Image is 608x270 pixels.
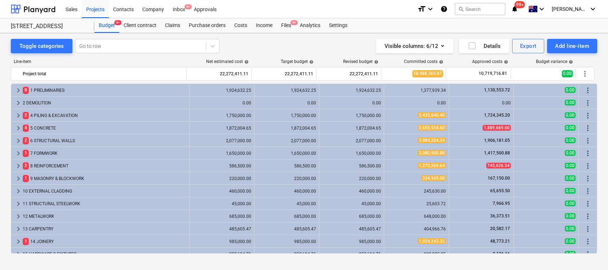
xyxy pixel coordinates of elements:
[583,99,592,107] span: More actions
[322,226,381,231] div: 485,605.47
[583,162,592,170] span: More actions
[192,163,251,168] div: 586,500.00
[254,68,313,80] div: 22,272,411.11
[322,100,381,105] div: 0.00
[387,88,446,93] div: 1,377,939.34
[322,214,381,219] div: 685,000.00
[23,137,29,144] span: 2
[277,18,296,33] div: Files
[322,201,381,206] div: 45,000.00
[252,18,277,33] a: Income
[512,39,545,53] button: Export
[257,201,316,206] div: 45,000.00
[257,176,316,181] div: 220,000.00
[290,20,298,25] span: 9+
[489,188,511,193] span: 65,655.50
[581,69,589,78] span: More actions
[322,138,381,143] div: 2,077,000.00
[23,211,186,222] div: 12 METALWORK
[387,100,446,105] div: 0.00
[23,97,186,109] div: 2 DEMOLITION
[257,138,316,143] div: 2,077,000.00
[185,4,192,9] span: 9+
[502,60,508,64] span: help
[572,235,608,270] iframe: Chat Widget
[486,163,511,168] span: 745,626.54
[11,23,86,30] div: [STREET_ADDRESS]
[583,199,592,208] span: More actions
[478,71,508,77] span: 10,719,716.81
[565,163,576,168] span: 0.00
[190,68,248,80] div: 22,272,411.11
[14,149,23,158] span: keyboard_arrow_right
[565,201,576,206] span: 0.00
[376,39,453,53] button: Visible columns:6/12
[511,5,518,13] i: notifications
[583,86,592,95] span: More actions
[565,226,576,231] span: 0.00
[23,175,29,182] span: 1
[589,5,597,13] i: keyboard_arrow_down
[387,226,446,231] div: 404,966.76
[483,87,511,93] span: 1,130,553.72
[14,124,23,132] span: keyboard_arrow_right
[192,189,251,194] div: 460,000.00
[322,126,381,131] div: 1,872,004.65
[23,122,186,134] div: 5 CONCRETE
[192,176,251,181] div: 220,000.00
[319,68,378,80] div: 22,272,411.11
[14,86,23,95] span: keyboard_arrow_right
[322,176,381,181] div: 220,000.00
[14,237,23,246] span: keyboard_arrow_right
[192,88,251,93] div: 1,924,632.25
[257,226,316,231] div: 485,605.47
[567,60,573,64] span: help
[387,214,446,219] div: 648,000.00
[192,151,251,156] div: 1,650,000.00
[515,1,525,8] span: 99+
[14,111,23,120] span: keyboard_arrow_right
[555,41,589,51] div: Add line-item
[257,100,316,105] div: 0.00
[192,252,251,257] div: 252,604.71
[23,87,29,94] span: 8
[373,60,378,64] span: help
[483,138,511,143] span: 1,906,181.05
[14,250,23,258] span: keyboard_arrow_right
[296,18,325,33] a: Analytics
[206,59,249,64] div: Net estimated cost
[418,112,446,118] span: 3,435,640.40
[412,70,443,77] span: 28,988,365.87
[257,252,316,257] div: 252,604.71
[185,18,230,33] a: Purchase orders
[565,100,576,105] span: 0.00
[565,150,576,156] span: 0.00
[23,160,186,172] div: 8 REINFORCEMENT
[23,223,186,235] div: 13 CARPENTRY
[322,189,381,194] div: 460,000.00
[489,226,511,231] span: 20,582.17
[565,213,576,219] span: 0.00
[440,5,448,13] i: Knowledge base
[230,18,252,33] a: Costs
[94,18,119,33] a: Budget9+
[325,18,352,33] a: Settings
[418,138,446,143] span: 3,984,204.24
[14,99,23,107] span: keyboard_arrow_right
[23,85,186,96] div: 1 PRELIMINARIES
[468,41,501,51] div: Details
[161,18,185,33] div: Claims
[322,163,381,168] div: 586,500.00
[492,251,511,256] span: 2,126.16
[257,239,316,244] div: 985,000.00
[23,238,29,245] span: 1
[322,252,381,257] div: 252,604.71
[483,150,511,156] span: 1,417,500.88
[23,173,186,184] div: 9 MASONRY & BLOCKWORK
[417,5,426,13] i: format_size
[487,176,511,181] span: 167,150.00
[565,87,576,93] span: 0.00
[23,248,186,260] div: 15 HARDWARE & FIXTURES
